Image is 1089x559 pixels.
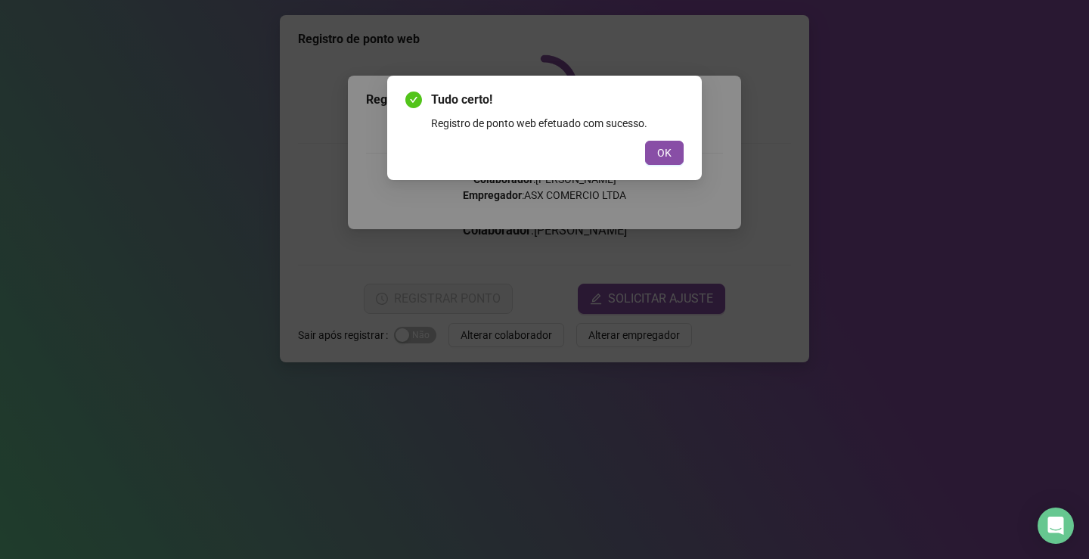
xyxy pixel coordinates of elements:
span: Tudo certo! [431,91,684,109]
button: OK [645,141,684,165]
span: OK [657,144,672,161]
div: Open Intercom Messenger [1038,508,1074,544]
div: Registro de ponto web efetuado com sucesso. [431,115,684,132]
span: check-circle [405,92,422,108]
